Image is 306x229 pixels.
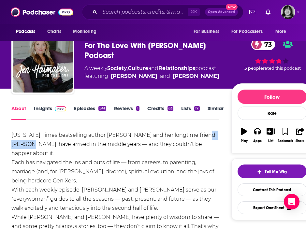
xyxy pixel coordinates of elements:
[173,72,219,80] a: Amy Hardin
[100,7,188,17] input: Search podcasts, credits, & more...
[251,39,275,50] a: 73
[148,65,158,71] span: and
[73,27,96,36] span: Monitoring
[84,64,219,80] div: A weekly podcast
[11,6,73,18] img: Podchaser - Follow, Share and Rate Podcasts
[136,106,139,111] div: 1
[84,72,219,80] span: featuring
[257,169,262,174] img: tell me why sparkle
[98,106,106,111] div: 541
[55,106,66,111] img: Podchaser Pro
[181,105,199,120] a: Lists17
[107,65,127,71] a: Society
[128,65,148,71] a: Culture
[271,25,295,38] button: open menu
[244,66,263,71] span: 5 people
[241,139,248,143] div: Play
[160,72,170,80] span: and
[296,139,304,143] div: Share
[265,169,287,174] span: Tell Me Why
[11,105,26,120] a: About
[47,27,61,36] span: Charts
[208,10,235,14] span: Open Advanced
[147,105,173,120] a: Credits63
[247,7,258,18] a: Show notifications dropdown
[43,25,65,38] a: Charts
[231,27,263,36] span: For Podcasters
[205,8,238,16] button: Open AdvancedNew
[253,139,262,143] div: Apps
[127,65,128,71] span: ,
[82,5,243,20] div: Search podcasts, credits, & more...
[281,5,295,19] img: User Profile
[208,105,224,120] a: Similar
[251,123,264,147] button: Apps
[74,105,106,120] a: Episodes541
[281,5,295,19] button: Show profile menu
[188,8,200,16] span: ⌘ K
[263,7,273,18] a: Show notifications dropdown
[13,33,73,93] img: For The Love With Jen Hatmaker Podcast
[194,106,199,111] div: 17
[238,123,251,147] button: Play
[34,105,66,120] a: InsightsPodchaser Pro
[226,4,238,10] span: New
[168,106,173,111] div: 63
[227,25,272,38] button: open menu
[278,139,293,143] div: Bookmark
[194,27,219,36] span: For Business
[11,25,44,38] button: open menu
[111,72,157,80] a: Jen Hatmaker
[16,27,35,36] span: Podcasts
[264,123,277,147] button: List
[114,105,139,120] a: Reviews1
[189,25,227,38] button: open menu
[281,5,295,19] span: Logged in as parkdalepublicity1
[268,139,273,143] div: List
[68,25,105,38] button: open menu
[258,39,275,50] span: 73
[284,194,299,209] div: Open Intercom Messenger
[277,123,293,147] button: Bookmark
[158,65,195,71] a: Relationships
[275,27,286,36] span: More
[263,66,301,71] span: rated this podcast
